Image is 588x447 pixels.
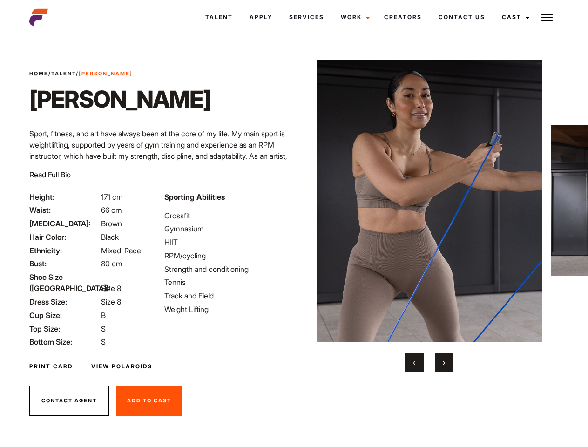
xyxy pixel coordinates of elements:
li: Crossfit [164,210,288,221]
span: Brown [101,219,122,228]
a: Creators [376,5,430,30]
span: Shoe Size ([GEOGRAPHIC_DATA]): [29,271,99,294]
span: 80 cm [101,259,122,268]
span: Size 8 [101,284,121,293]
li: HIIT [164,237,288,248]
span: 171 cm [101,192,123,202]
li: Gymnasium [164,223,288,234]
span: Read Full Bio [29,170,71,179]
button: Add To Cast [116,386,182,416]
li: Tennis [164,277,288,288]
button: Read Full Bio [29,169,71,180]
span: [MEDICAL_DATA]: [29,218,99,229]
a: Work [332,5,376,30]
a: Home [29,70,48,77]
span: Top Size: [29,323,99,334]
li: Strength and conditioning [164,264,288,275]
span: 66 cm [101,205,122,215]
span: Dress Size: [29,296,99,307]
p: Sport, fitness, and art have always been at the core of my life. My main sport is weightlifting, ... [29,128,289,184]
li: RPM/cycling [164,250,288,261]
a: Services [281,5,332,30]
li: Track and Field [164,290,288,301]
span: Add To Cast [127,397,171,404]
span: Next [443,358,445,367]
li: Weight Lifting [164,304,288,315]
span: S [101,337,106,346]
span: Bust: [29,258,99,269]
a: Apply [241,5,281,30]
a: Print Card [29,362,73,371]
span: Waist: [29,204,99,216]
a: Talent [197,5,241,30]
a: Talent [51,70,76,77]
h1: [PERSON_NAME] [29,85,210,113]
span: Size 8 [101,297,121,306]
span: Black [101,232,119,242]
strong: [PERSON_NAME] [79,70,133,77]
span: Height: [29,191,99,203]
img: Burger icon [541,12,553,23]
strong: Sporting Abilities [164,192,225,202]
a: Contact Us [430,5,493,30]
span: / / [29,70,133,78]
span: Mixed-Race [101,246,141,255]
span: Previous [413,358,415,367]
img: cropped-aefm-brand-fav-22-square.png [29,8,48,27]
a: Cast [493,5,535,30]
a: View Polaroids [91,362,152,371]
span: B [101,311,106,320]
span: Ethnicity: [29,245,99,256]
span: Cup Size: [29,310,99,321]
span: S [101,324,106,333]
span: Hair Color: [29,231,99,243]
span: Bottom Size: [29,336,99,347]
button: Contact Agent [29,386,109,416]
